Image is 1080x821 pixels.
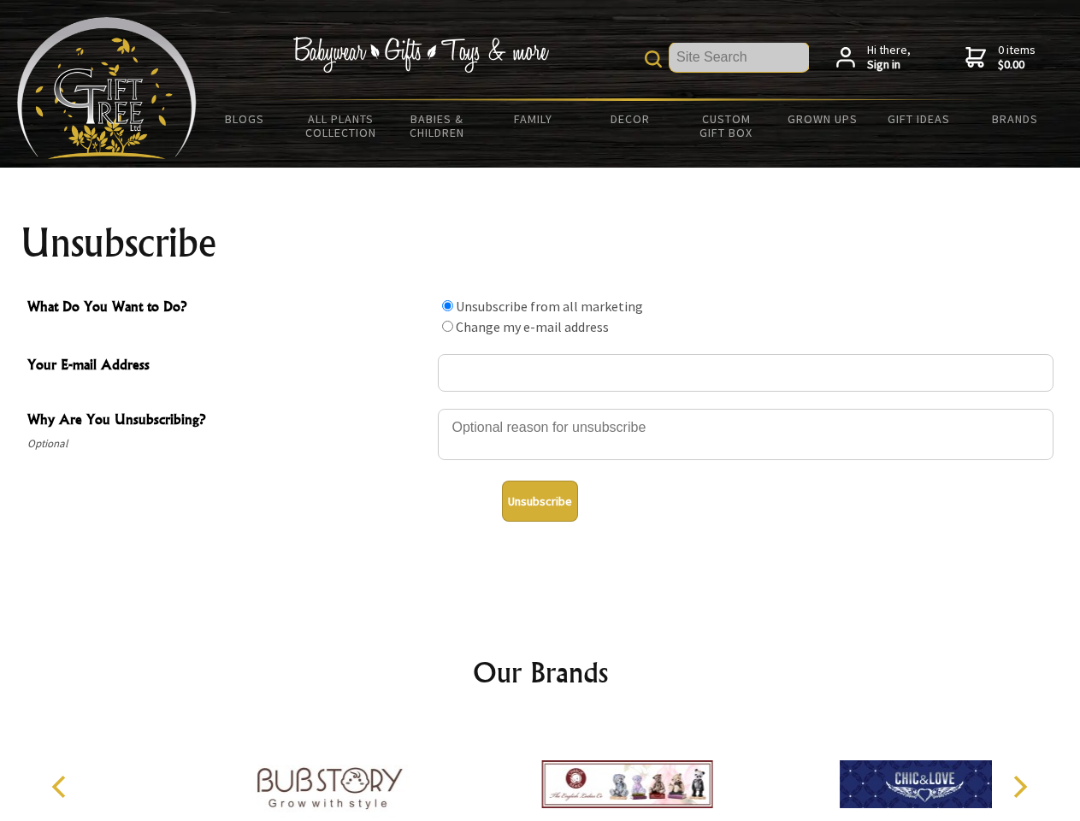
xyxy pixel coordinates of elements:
textarea: Why Are You Unsubscribing? [438,409,1053,460]
img: Babywear - Gifts - Toys & more [292,37,549,73]
h2: Our Brands [34,652,1047,693]
span: 0 items [998,42,1036,73]
input: What Do You Want to Do? [442,300,453,311]
input: Site Search [670,43,809,72]
span: Optional [27,434,429,454]
a: Hi there,Sign in [836,43,911,73]
input: What Do You Want to Do? [442,321,453,332]
a: Custom Gift Box [678,101,775,151]
span: Your E-mail Address [27,354,429,379]
span: What Do You Want to Do? [27,296,429,321]
a: BLOGS [197,101,293,137]
span: Why Are You Unsubscribing? [27,409,429,434]
label: Unsubscribe from all marketing [456,298,643,315]
a: 0 items$0.00 [965,43,1036,73]
button: Previous [43,768,80,806]
a: Gift Ideas [870,101,967,137]
img: product search [645,50,662,68]
button: Next [1000,768,1038,806]
label: Change my e-mail address [456,318,609,335]
strong: $0.00 [998,57,1036,73]
a: All Plants Collection [293,101,390,151]
a: Grown Ups [774,101,870,137]
a: Brands [967,101,1064,137]
input: Your E-mail Address [438,354,1053,392]
span: Hi there, [867,43,911,73]
button: Unsubscribe [502,481,578,522]
h1: Unsubscribe [21,222,1060,263]
a: Decor [581,101,678,137]
strong: Sign in [867,57,911,73]
a: Babies & Children [389,101,486,151]
a: Family [486,101,582,137]
img: Babyware - Gifts - Toys and more... [17,17,197,159]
